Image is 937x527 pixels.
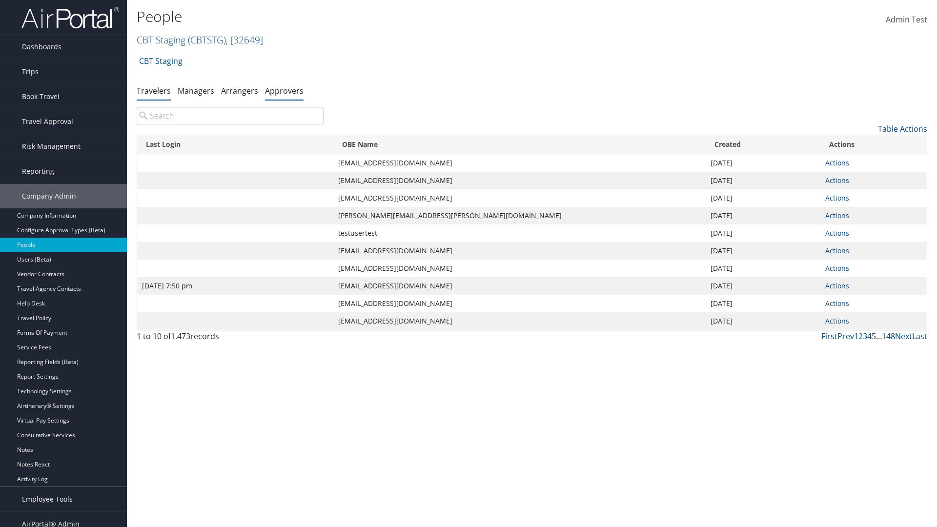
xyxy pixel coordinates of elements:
td: [EMAIL_ADDRESS][DOMAIN_NAME] [333,295,706,312]
td: [EMAIL_ADDRESS][DOMAIN_NAME] [333,312,706,330]
a: Actions [825,263,849,273]
a: Prev [837,331,854,342]
a: Managers [178,85,214,96]
td: [EMAIL_ADDRESS][DOMAIN_NAME] [333,189,706,207]
a: Actions [825,193,849,203]
span: Book Travel [22,84,60,109]
td: [DATE] [706,295,820,312]
a: 148 [882,331,895,342]
a: CBT Staging [137,33,263,46]
a: Actions [825,176,849,185]
a: Travelers [137,85,171,96]
a: Next [895,331,912,342]
td: [DATE] [706,207,820,224]
a: Arrangers [221,85,258,96]
td: [DATE] [706,312,820,330]
td: [EMAIL_ADDRESS][DOMAIN_NAME] [333,154,706,172]
input: Search [137,107,324,124]
td: [EMAIL_ADDRESS][DOMAIN_NAME] [333,172,706,189]
a: 3 [863,331,867,342]
td: [DATE] 7:50 pm [137,277,333,295]
span: , [ 32649 ] [226,33,263,46]
a: Table Actions [878,123,927,134]
span: … [876,331,882,342]
td: [DATE] [706,242,820,260]
td: testusertest [333,224,706,242]
span: Reporting [22,159,54,183]
span: Dashboards [22,35,61,59]
a: First [821,331,837,342]
td: [EMAIL_ADDRESS][DOMAIN_NAME] [333,242,706,260]
span: 1,473 [171,331,190,342]
h1: People [137,6,664,27]
td: [PERSON_NAME][EMAIL_ADDRESS][PERSON_NAME][DOMAIN_NAME] [333,207,706,224]
span: ( CBTSTG ) [188,33,226,46]
td: [DATE] [706,224,820,242]
td: [EMAIL_ADDRESS][DOMAIN_NAME] [333,277,706,295]
img: airportal-logo.png [21,6,119,29]
td: [DATE] [706,172,820,189]
th: Created: activate to sort column ascending [706,135,820,154]
a: 1 [854,331,858,342]
td: [DATE] [706,154,820,172]
a: Actions [825,299,849,308]
span: Company Admin [22,184,76,208]
a: Actions [825,246,849,255]
a: Actions [825,316,849,325]
a: 2 [858,331,863,342]
a: CBT Staging [139,51,183,71]
a: 5 [872,331,876,342]
th: Last Login: activate to sort column ascending [137,135,333,154]
a: Actions [825,211,849,220]
span: Trips [22,60,39,84]
a: Actions [825,228,849,238]
a: Actions [825,281,849,290]
td: [DATE] [706,277,820,295]
a: 4 [867,331,872,342]
div: 1 to 10 of records [137,330,324,347]
span: Travel Approval [22,109,73,134]
a: Last [912,331,927,342]
span: Admin Test [886,14,927,25]
span: Employee Tools [22,487,73,511]
td: [DATE] [706,260,820,277]
a: Actions [825,158,849,167]
a: Admin Test [886,5,927,35]
span: Risk Management [22,134,81,159]
td: [EMAIL_ADDRESS][DOMAIN_NAME] [333,260,706,277]
th: OBE Name: activate to sort column ascending [333,135,706,154]
a: Approvers [265,85,304,96]
td: [DATE] [706,189,820,207]
th: Actions [820,135,927,154]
